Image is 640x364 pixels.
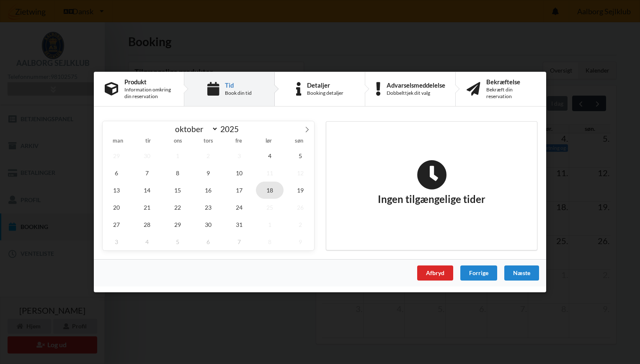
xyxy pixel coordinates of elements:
[225,164,253,182] span: oktober 10, 2025
[225,82,252,88] div: Tid
[103,164,130,182] span: oktober 6, 2025
[133,216,161,233] span: oktober 28, 2025
[225,147,253,164] span: oktober 3, 2025
[195,199,222,216] span: oktober 23, 2025
[218,124,246,134] input: Year
[256,182,284,199] span: oktober 18, 2025
[103,147,130,164] span: september 29, 2025
[193,139,223,144] span: tors
[164,216,191,233] span: oktober 29, 2025
[307,82,343,88] div: Detaljer
[163,139,193,144] span: ons
[164,164,191,182] span: oktober 8, 2025
[164,233,191,250] span: november 5, 2025
[286,233,314,250] span: november 9, 2025
[486,78,535,85] div: Bekræftelse
[256,147,284,164] span: oktober 4, 2025
[286,199,314,216] span: oktober 26, 2025
[124,78,173,85] div: Produkt
[133,139,163,144] span: tir
[387,82,445,88] div: Advarselsmeddelelse
[225,216,253,233] span: oktober 31, 2025
[103,182,130,199] span: oktober 13, 2025
[307,90,343,96] div: Booking detaljer
[286,182,314,199] span: oktober 19, 2025
[284,139,314,144] span: søn
[103,216,130,233] span: oktober 27, 2025
[286,164,314,182] span: oktober 12, 2025
[256,233,284,250] span: november 8, 2025
[286,216,314,233] span: november 2, 2025
[225,199,253,216] span: oktober 24, 2025
[171,124,218,134] select: Month
[124,86,173,100] div: Information omkring din reservation
[103,233,130,250] span: november 3, 2025
[256,199,284,216] span: oktober 25, 2025
[254,139,284,144] span: lør
[103,139,133,144] span: man
[195,216,222,233] span: oktober 30, 2025
[417,265,453,281] div: Afbryd
[133,147,161,164] span: september 30, 2025
[225,233,253,250] span: november 7, 2025
[224,139,254,144] span: fre
[164,199,191,216] span: oktober 22, 2025
[133,164,161,182] span: oktober 7, 2025
[256,216,284,233] span: november 1, 2025
[195,147,222,164] span: oktober 2, 2025
[133,199,161,216] span: oktober 21, 2025
[164,182,191,199] span: oktober 15, 2025
[133,233,161,250] span: november 4, 2025
[286,147,314,164] span: oktober 5, 2025
[225,90,252,96] div: Book din tid
[195,233,222,250] span: november 6, 2025
[504,265,539,281] div: Næste
[195,182,222,199] span: oktober 16, 2025
[256,164,284,182] span: oktober 11, 2025
[460,265,497,281] div: Forrige
[225,182,253,199] span: oktober 17, 2025
[195,164,222,182] span: oktober 9, 2025
[133,182,161,199] span: oktober 14, 2025
[164,147,191,164] span: oktober 1, 2025
[378,160,485,206] h2: Ingen tilgængelige tider
[387,90,445,96] div: Dobbelttjek dit valg
[486,86,535,100] div: Bekræft din reservation
[103,199,130,216] span: oktober 20, 2025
